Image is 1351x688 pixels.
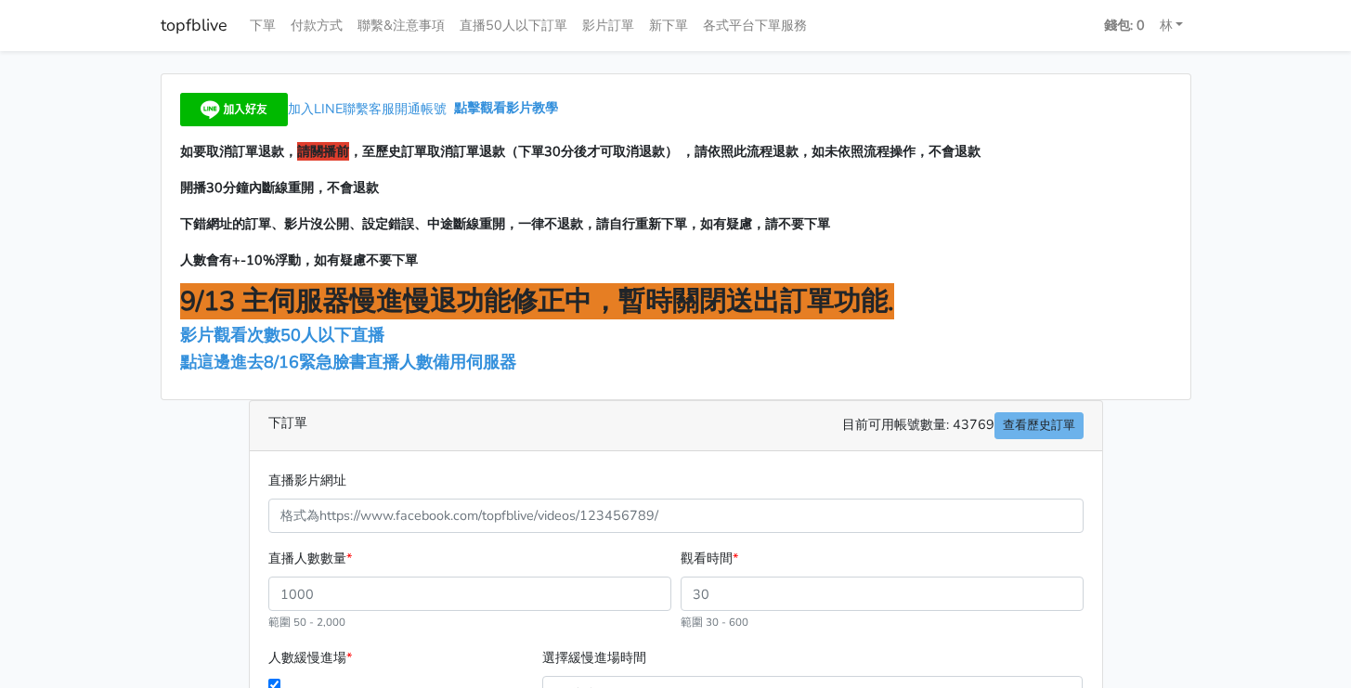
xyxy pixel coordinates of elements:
[349,142,981,161] span: ，至歷史訂單取消訂單退款（下單30分後才可取消退款） ，請依照此流程退款，如未依照流程操作，不會退款
[268,615,345,630] small: 範圍 50 - 2,000
[268,577,671,611] input: 1000
[180,93,288,126] img: 加入好友
[268,499,1084,533] input: 格式為https://www.facebook.com/topfblive/videos/123456789/
[250,401,1102,451] div: 下訂單
[575,7,642,44] a: 影片訂單
[642,7,695,44] a: 新下單
[180,324,280,346] a: 影片觀看次數
[994,412,1084,439] a: 查看歷史訂單
[268,647,352,669] label: 人數緩慢進場
[1152,7,1191,44] a: 林
[161,7,227,44] a: topfblive
[695,7,814,44] a: 各式平台下單服務
[542,647,646,669] label: 選擇緩慢進場時間
[681,577,1084,611] input: 30
[180,99,454,118] a: 加入LINE聯繫客服開通帳號
[350,7,452,44] a: 聯繫&注意事項
[180,351,516,373] a: 點這邊進去8/16緊急臉書直播人數備用伺服器
[454,99,558,118] a: 點擊觀看影片教學
[842,412,1084,439] span: 目前可用帳號數量: 43769
[180,142,297,161] span: 如要取消訂單退款，
[242,7,283,44] a: 下單
[452,7,575,44] a: 直播50人以下訂單
[180,251,418,269] span: 人數會有+-10%浮動，如有疑慮不要下單
[681,615,748,630] small: 範圍 30 - 600
[280,324,389,346] a: 50人以下直播
[1097,7,1152,44] a: 錢包: 0
[283,7,350,44] a: 付款方式
[288,99,447,118] span: 加入LINE聯繫客服開通帳號
[180,178,379,197] span: 開播30分鐘內斷線重開，不會退款
[268,548,352,569] label: 直播人數數量
[297,142,349,161] span: 請關播前
[180,283,894,319] span: 9/13 主伺服器慢進慢退功能修正中，暫時關閉送出訂單功能.
[1104,16,1145,34] strong: 錢包: 0
[280,324,384,346] span: 50人以下直播
[268,470,346,491] label: 直播影片網址
[180,214,830,233] span: 下錯網址的訂單、影片沒公開、設定錯誤、中途斷線重開，一律不退款，請自行重新下單，如有疑慮，請不要下單
[681,548,738,569] label: 觀看時間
